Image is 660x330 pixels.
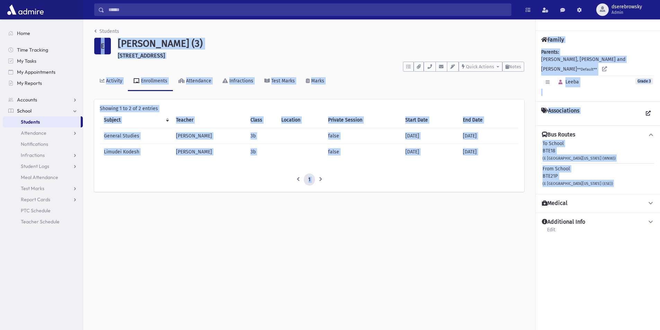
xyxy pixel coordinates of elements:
[270,78,295,84] div: Test Marks
[3,28,83,39] a: Home
[17,30,30,36] span: Home
[642,107,654,120] a: View all Associations
[94,28,119,38] nav: breadcrumb
[94,38,111,54] div: E
[555,79,579,85] span: Leeba
[3,172,83,183] a: Meal Attendance
[17,108,32,114] span: School
[324,144,401,160] td: false
[543,181,613,186] small: (E [GEOGRAPHIC_DATA][US_STATE] (ESE))
[277,112,324,128] th: Location
[246,112,277,128] th: Class
[3,66,83,78] a: My Appointments
[3,55,83,66] a: My Tasks
[541,49,559,55] b: Parents:
[21,207,51,214] span: PTC Schedule
[228,78,253,84] div: Infractions
[3,216,83,227] a: Teacher Schedule
[118,38,524,50] h1: [PERSON_NAME] (3)
[17,69,55,75] span: My Appointments
[459,112,519,128] th: End Date
[17,58,36,64] span: My Tasks
[3,205,83,216] a: PTC Schedule
[3,44,83,55] a: Time Tracking
[21,174,58,180] span: Meal Attendance
[635,78,653,84] span: Grade 3
[3,161,83,172] a: Student Logs
[3,116,81,127] a: Students
[3,194,83,205] a: Report Cards
[543,166,570,172] span: From School
[172,112,246,128] th: Teacher
[94,28,119,34] a: Students
[100,128,172,144] td: General Studies
[541,36,564,43] h4: Family
[401,112,459,128] th: Start Date
[100,112,172,128] th: Subject
[3,183,83,194] a: Test Marks
[140,78,167,84] div: Enrollments
[542,131,575,139] h4: Bus Routes
[542,200,567,207] h4: Medical
[543,156,616,161] small: (E [GEOGRAPHIC_DATA][US_STATE] (WNW))
[509,64,521,69] span: Notes
[543,141,564,146] span: To School
[611,4,642,10] span: dserebrowsky
[94,72,128,91] a: Activity
[459,144,519,160] td: [DATE]
[100,144,172,160] td: Limudei Kodesh
[401,144,459,160] td: [DATE]
[100,105,519,112] div: Showing 1 to 2 of 2 entries
[543,165,613,187] div: BTE21P
[541,107,579,120] h4: Associations
[21,130,46,136] span: Attendance
[466,64,494,69] span: Quick Actions
[21,185,44,191] span: Test Marks
[105,78,122,84] div: Activity
[17,47,48,53] span: Time Tracking
[21,152,45,158] span: Infractions
[128,72,173,91] a: Enrollments
[401,128,459,144] td: [DATE]
[541,218,654,226] button: Additional Info
[324,128,401,144] td: false
[173,72,217,91] a: Attendance
[3,150,83,161] a: Infractions
[21,196,50,203] span: Report Cards
[17,97,37,103] span: Accounts
[259,72,300,91] a: Test Marks
[217,72,259,91] a: Infractions
[21,218,60,225] span: Teacher Schedule
[17,80,42,86] span: My Reports
[304,173,315,186] a: 1
[300,72,330,91] a: Marks
[3,105,83,116] a: School
[543,140,616,162] div: BTE18
[547,226,556,238] a: Edit
[21,163,49,169] span: Student Logs
[172,144,246,160] td: [PERSON_NAME]
[118,52,524,59] h6: [STREET_ADDRESS]
[104,3,511,16] input: Search
[542,218,585,226] h4: Additional Info
[541,200,654,207] button: Medical
[172,128,246,144] td: [PERSON_NAME]
[21,141,48,147] span: Notifications
[324,112,401,128] th: Private Session
[502,62,524,72] button: Notes
[246,144,277,160] td: 3b
[541,48,654,96] div: [PERSON_NAME], [PERSON_NAME] and [PERSON_NAME]
[3,139,83,150] a: Notifications
[459,62,502,72] button: Quick Actions
[21,119,40,125] span: Students
[3,127,83,139] a: Attendance
[3,78,83,89] a: My Reports
[246,128,277,144] td: 3b
[310,78,324,84] div: Marks
[185,78,211,84] div: Attendance
[541,131,654,139] button: Bus Routes
[611,10,642,15] span: Admin
[6,3,45,17] img: AdmirePro
[3,94,83,105] a: Accounts
[459,128,519,144] td: [DATE]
